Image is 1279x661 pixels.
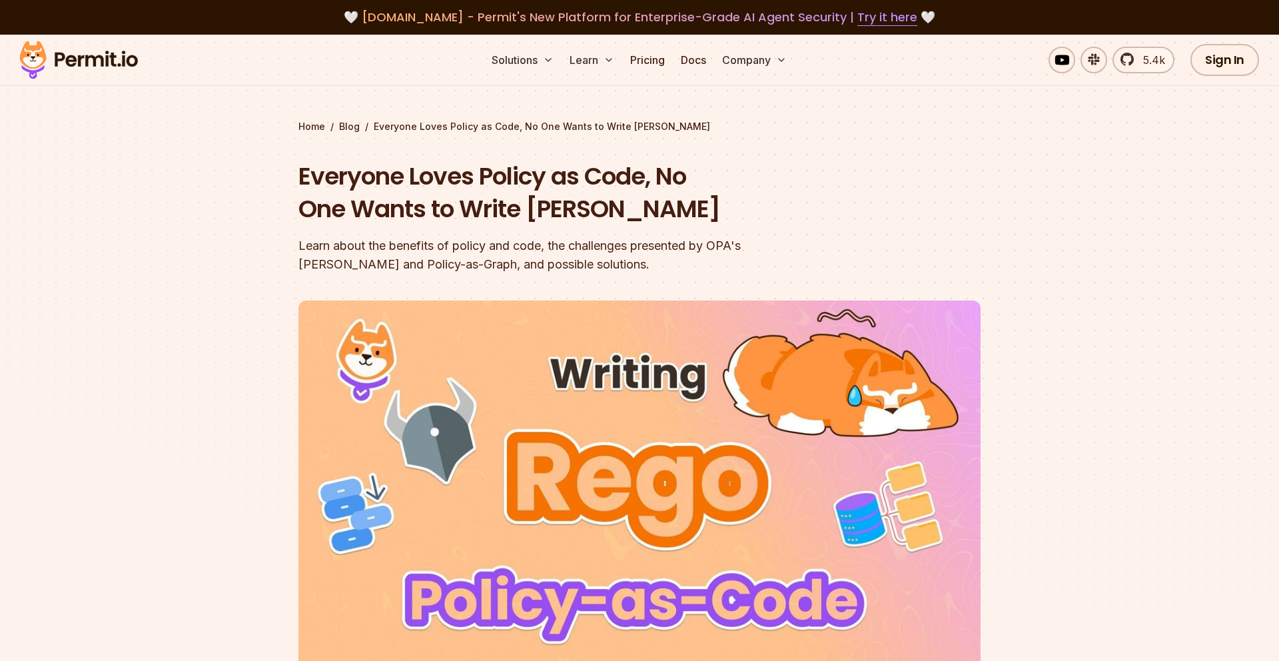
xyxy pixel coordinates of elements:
[1112,47,1174,73] a: 5.4k
[298,237,810,274] div: Learn about the benefits of policy and code, the challenges presented by OPA's [PERSON_NAME] and ...
[564,47,620,73] button: Learn
[625,47,670,73] a: Pricing
[675,47,711,73] a: Docs
[857,9,917,26] a: Try it here
[339,120,360,133] a: Blog
[486,47,559,73] button: Solutions
[13,37,144,83] img: Permit logo
[32,8,1247,27] div: 🤍 🤍
[298,120,981,133] div: / /
[298,120,325,133] a: Home
[717,47,792,73] button: Company
[1135,52,1165,68] span: 5.4k
[298,160,810,226] h1: Everyone Loves Policy as Code, No One Wants to Write [PERSON_NAME]
[362,9,917,25] span: [DOMAIN_NAME] - Permit's New Platform for Enterprise-Grade AI Agent Security |
[1190,44,1259,76] a: Sign In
